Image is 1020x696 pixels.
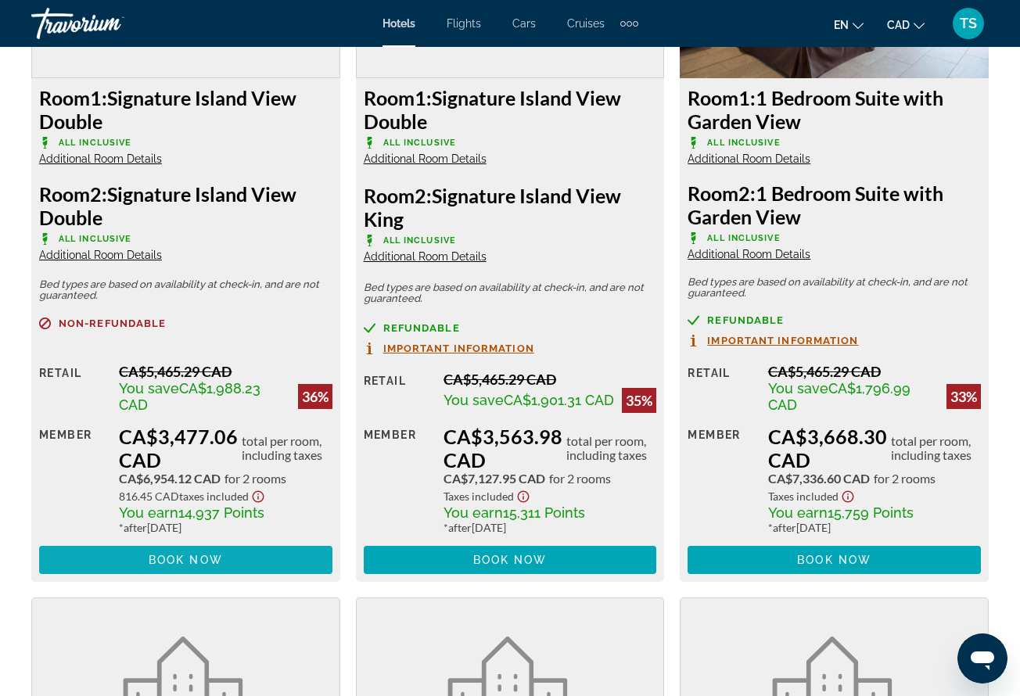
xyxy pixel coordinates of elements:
h3: Signature Island View Double [364,86,657,133]
div: CA$3,563.98 CAD [444,425,656,472]
span: after [448,521,472,534]
span: All Inclusive [707,233,780,243]
div: Member [364,425,432,534]
a: Travorium [31,3,188,44]
button: Book now [364,546,657,574]
h3: Signature Island View Double [39,86,332,133]
div: Member [39,425,107,534]
div: CA$3,668.30 CAD [768,425,981,472]
h3: Signature Island View Double [39,182,332,229]
span: total per room, including taxes [242,434,332,462]
button: Book now [39,546,332,574]
span: All Inclusive [383,138,456,148]
span: You earn [119,504,178,521]
span: CA$6,954.12 CAD [119,472,221,486]
div: CA$5,465.29 CAD [119,363,332,380]
span: total per room, including taxes [891,434,981,462]
span: for 2 rooms [224,472,286,486]
span: CA$7,127.95 CAD [444,472,545,486]
p: Bed types are based on availability at check-in, and are not guaranteed. [364,282,657,304]
span: Important Information [383,343,534,353]
span: You save [444,392,504,408]
span: 1: [688,86,756,109]
div: Member [688,425,756,534]
span: CAD [887,19,910,31]
span: Room [39,182,90,206]
a: Flights [447,17,481,30]
span: Additional Room Details [364,152,487,165]
span: Taxes included [768,490,839,503]
span: Taxes included [444,490,514,503]
span: Refundable [707,315,784,325]
span: Additional Room Details [688,152,810,165]
span: for 2 rooms [874,472,936,486]
div: * [DATE] [444,521,656,534]
span: 2: [364,184,432,207]
span: en [834,19,849,31]
button: Show Taxes and Fees disclaimer [514,486,533,504]
span: Refundable [383,323,460,333]
span: 15,311 Points [503,504,585,521]
h3: 1 Bedroom Suite with Garden View [688,86,981,133]
div: Retail [39,363,107,413]
span: Additional Room Details [688,248,810,260]
span: 816.45 CAD [119,490,179,503]
button: Important Information [688,334,858,347]
span: Additional Room Details [364,250,487,263]
button: Change language [834,13,864,36]
iframe: Button to launch messaging window [957,633,1007,683]
span: All Inclusive [59,138,131,148]
span: 2: [688,181,756,205]
button: Change currency [887,13,925,36]
span: You save [119,380,179,396]
button: Important Information [364,342,534,355]
span: Book now [797,554,871,566]
span: CA$1,901.31 CAD [504,392,614,408]
p: Bed types are based on availability at check-in, and are not guaranteed. [39,279,332,301]
a: Refundable [688,314,981,326]
a: Hotels [382,17,415,30]
span: 15,759 Points [828,504,914,521]
div: 35% [622,388,656,413]
button: Show Taxes and Fees disclaimer [839,486,857,504]
span: 14,937 Points [178,504,264,521]
h3: Signature Island View King [364,184,657,231]
span: Taxes included [179,490,249,503]
span: total per room, including taxes [566,434,656,462]
span: for 2 rooms [549,472,611,486]
button: Show Taxes and Fees disclaimer [249,486,268,504]
a: Cruises [567,17,605,30]
a: Refundable [364,322,657,334]
span: 1: [39,86,107,109]
p: Bed types are based on availability at check-in, and are not guaranteed. [688,277,981,299]
span: You earn [444,504,503,521]
div: CA$5,465.29 CAD [444,371,656,388]
span: TS [960,16,977,31]
span: Additional Room Details [39,249,162,261]
div: 36% [298,384,332,409]
div: * [DATE] [119,521,332,534]
span: Room [364,86,415,109]
h3: 1 Bedroom Suite with Garden View [688,181,981,228]
span: CA$1,796.99 CAD [768,380,910,413]
div: Retail [364,371,432,413]
div: Retail [688,363,756,413]
button: Book now [688,546,981,574]
a: Cars [512,17,536,30]
span: Room [364,184,415,207]
span: Additional Room Details [39,152,162,165]
span: after [124,521,147,534]
span: CA$7,336.60 CAD [768,472,870,486]
span: Book now [149,554,223,566]
span: Book now [473,554,548,566]
span: CA$1,988.23 CAD [119,380,260,413]
span: All Inclusive [59,234,131,244]
span: Important Information [707,335,858,346]
span: All Inclusive [707,138,780,148]
span: Room [688,86,738,109]
span: 1: [364,86,432,109]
